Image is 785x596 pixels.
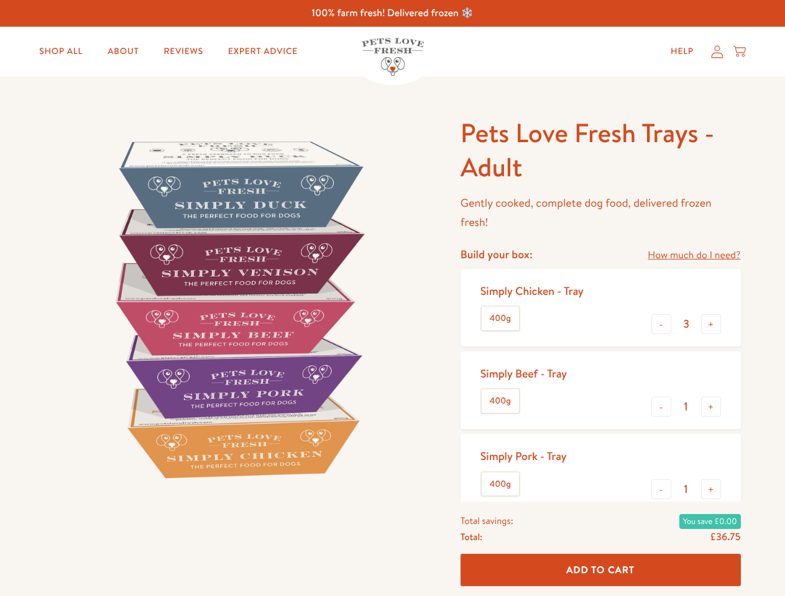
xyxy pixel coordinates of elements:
button: - [651,314,671,334]
img: Pets Love Fresh Trays - Adult [45,116,431,502]
button: - [651,397,671,417]
span: Total savings: [461,513,513,529]
a: Reviews [154,39,213,64]
img: Pets Love Fresh [362,38,424,76]
button: Add To Cart [461,554,741,587]
button: + [701,314,721,334]
div: Simply Pork - Tray [480,449,567,463]
span: Add To Cart [566,563,635,576]
a: Expert Advice [218,39,308,64]
h4: Build your box: [461,247,533,261]
p: Gently cooked, complete dog food, delivered frozen fresh! [461,194,741,232]
h1: Pets Love Fresh Trays - Adult [461,116,741,184]
button: - [651,479,671,499]
a: How much do I need? [648,247,740,264]
label: 400g [482,389,519,413]
div: Simply Beef - Tray [480,366,567,381]
a: Help [661,39,704,64]
label: 400g [482,472,519,496]
a: About [98,39,149,64]
span: Total: [461,529,482,545]
label: 400g [482,307,519,330]
a: Shop All [29,39,93,64]
button: + [701,397,721,417]
button: + [701,479,721,499]
span: You save £0.00 [679,514,741,529]
div: Simply Chicken - Tray [480,284,584,298]
span: £36.75 [710,530,740,544]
